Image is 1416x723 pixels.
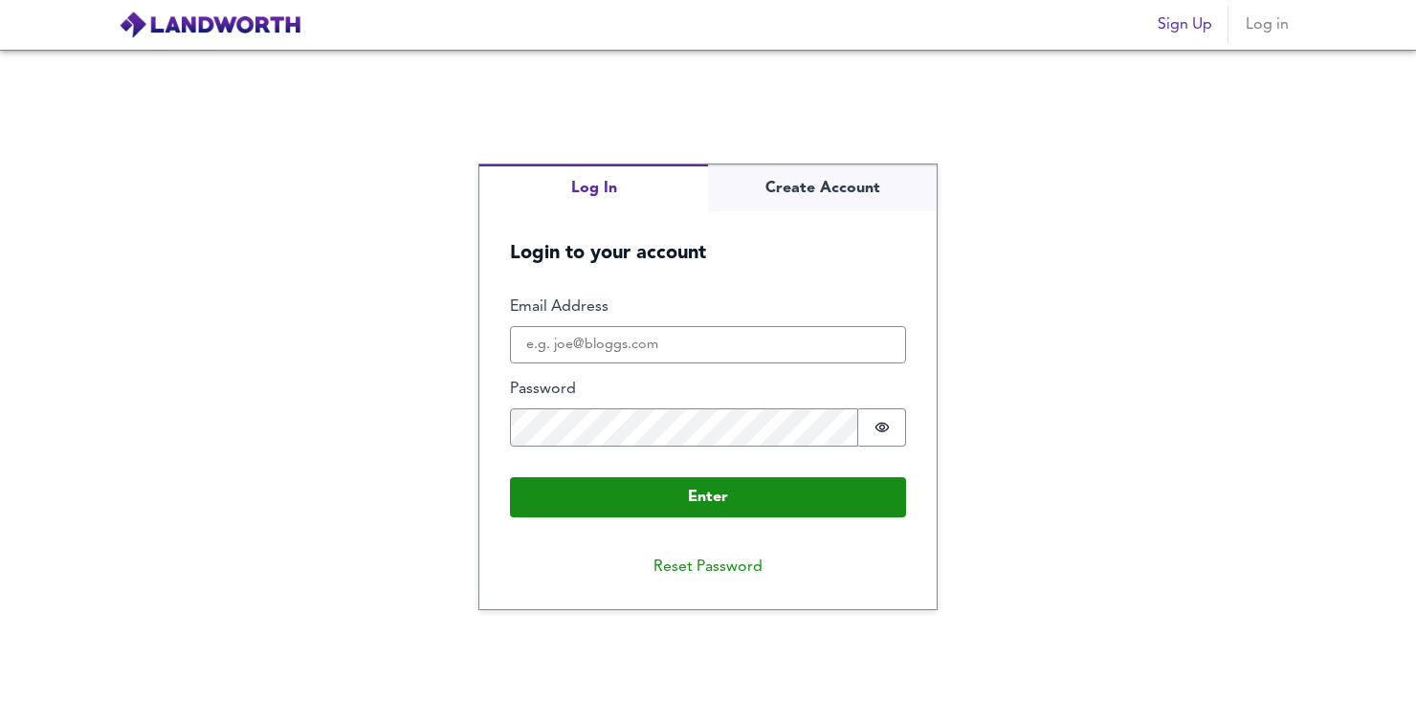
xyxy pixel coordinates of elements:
[510,326,906,364] input: e.g. joe@bloggs.com
[510,477,906,517] button: Enter
[638,548,778,586] button: Reset Password
[1244,11,1290,38] span: Log in
[1236,6,1297,44] button: Log in
[510,296,906,318] label: Email Address
[858,408,906,447] button: Show password
[479,164,708,211] button: Log In
[119,11,301,39] img: logo
[708,164,937,211] button: Create Account
[1150,6,1220,44] button: Sign Up
[510,379,906,401] label: Password
[479,211,937,266] h5: Login to your account
[1158,11,1212,38] span: Sign Up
